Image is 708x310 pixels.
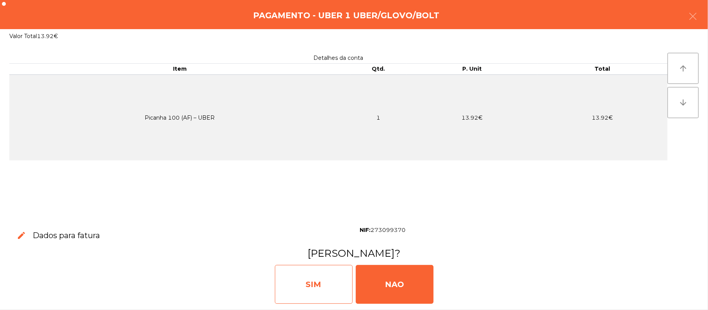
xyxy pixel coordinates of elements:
[9,75,350,160] td: Picanha 100 (AF) – UBER
[678,98,688,107] i: arrow_downward
[668,87,699,118] button: arrow_downward
[537,75,668,160] td: 13.92€
[678,64,688,73] i: arrow_upward
[9,246,699,260] h3: [PERSON_NAME]?
[350,64,407,75] th: Qtd.
[17,231,26,240] span: edit
[360,226,371,233] span: NIF:
[668,53,699,84] button: arrow_upward
[10,225,33,247] button: edit
[9,33,37,40] span: Valor Total
[537,64,668,75] th: Total
[371,226,406,233] span: 273099370
[253,10,439,21] h4: Pagamento - UBER 1 UBER/GLOVO/BOLT
[350,75,407,160] td: 1
[37,33,58,40] span: 13.92€
[356,265,434,304] div: NAO
[275,265,353,304] div: SIM
[407,64,537,75] th: P. Unit
[314,54,364,61] span: Detalhes da conta
[33,230,100,241] h3: Dados para fatura
[407,75,537,160] td: 13.92€
[9,64,350,75] th: Item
